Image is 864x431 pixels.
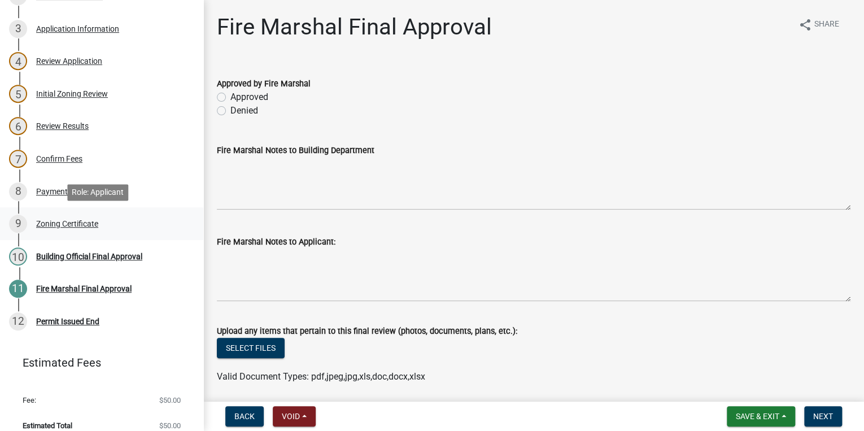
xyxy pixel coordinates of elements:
div: 9 [9,215,27,233]
span: Back [234,412,255,421]
div: Building Official Final Approval [36,252,142,260]
div: Permit Issued End [36,317,99,325]
h1: Fire Marshal Final Approval [217,14,492,41]
div: 11 [9,280,27,298]
div: 12 [9,312,27,330]
span: Void [282,412,300,421]
span: Share [814,18,839,32]
label: Approved by Fire Marshal [217,80,311,88]
span: Save & Exit [736,412,779,421]
div: Application Information [36,25,119,33]
label: Fire Marshal Notes to Applicant: [217,238,335,246]
span: $50.00 [159,397,181,404]
a: Estimated Fees [9,351,185,374]
label: Upload any items that pertain to this final review (photos, documents, plans, etc.): [217,328,517,336]
div: Initial Zoning Review [36,90,108,98]
div: Review Results [36,122,89,130]
div: 8 [9,182,27,201]
label: Denied [230,104,258,117]
button: Select files [217,338,285,358]
button: shareShare [789,14,848,36]
label: Approved [230,90,268,104]
button: Void [273,406,316,426]
div: Fire Marshal Final Approval [36,285,132,293]
button: Back [225,406,264,426]
div: 10 [9,247,27,265]
i: share [798,18,812,32]
span: Next [813,412,833,421]
div: 7 [9,150,27,168]
span: Fee: [23,397,36,404]
div: Confirm Fees [36,155,82,163]
div: 6 [9,117,27,135]
button: Save & Exit [727,406,795,426]
span: Valid Document Types: pdf,jpeg,jpg,xls,doc,docx,xlsx [217,371,425,382]
label: Fire Marshal Notes to Building Department [217,147,374,155]
div: Zoning Certificate [36,220,98,228]
div: 5 [9,85,27,103]
div: Role: Applicant [67,184,128,201]
div: 3 [9,20,27,38]
span: Estimated Total [23,422,72,429]
div: Payment [36,188,68,195]
span: $50.00 [159,422,181,429]
div: 4 [9,52,27,70]
div: Review Application [36,57,102,65]
button: Next [804,406,842,426]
